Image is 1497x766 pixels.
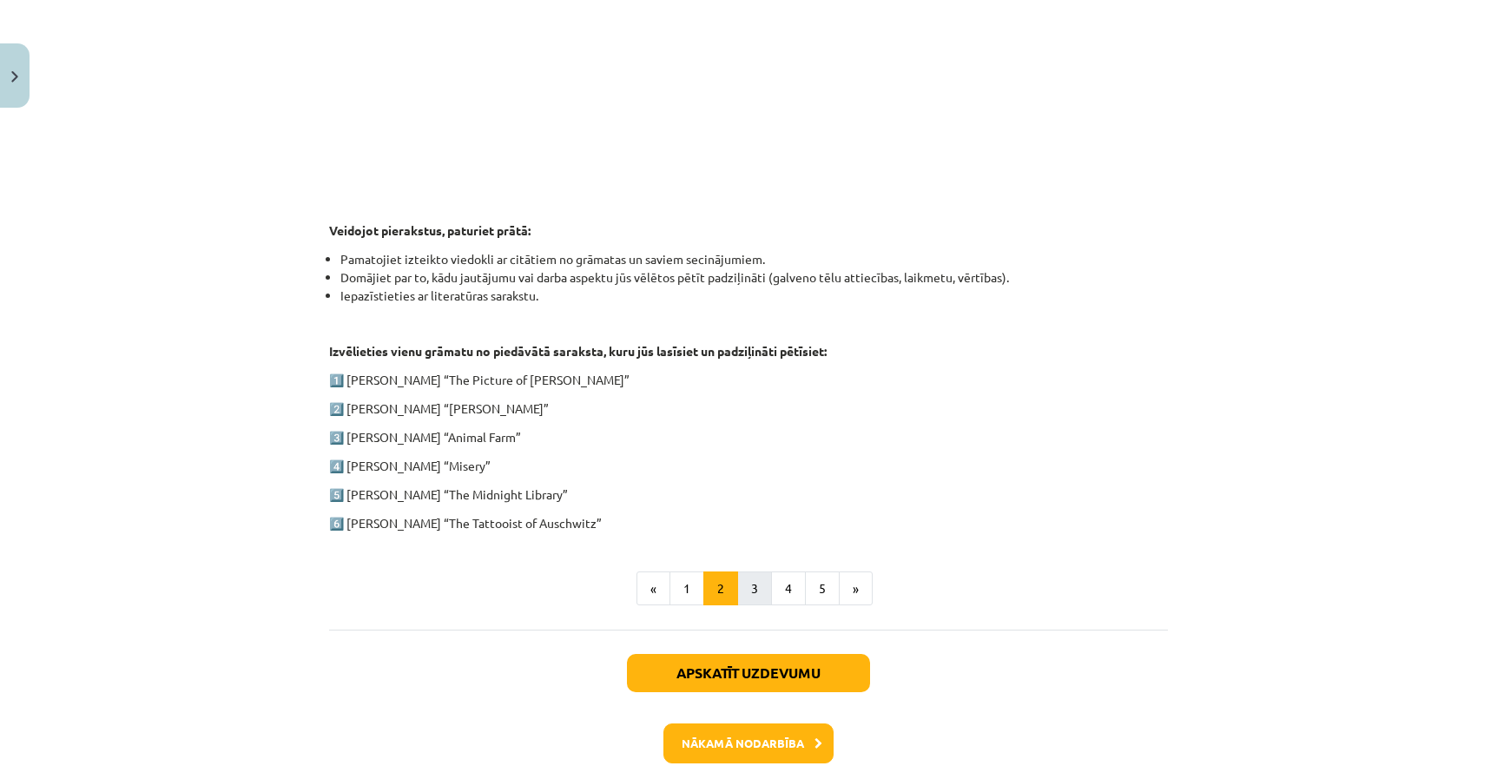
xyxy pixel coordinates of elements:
[340,268,1168,287] li: Domājiet par to, kādu jautājumu vai darba aspektu jūs vēlētos pētīt padziļināti (galveno tēlu att...
[329,571,1168,606] nav: Page navigation example
[839,571,873,606] button: »
[627,654,870,692] button: Apskatīt uzdevumu
[805,571,840,606] button: 5
[340,250,1168,268] li: Pamatojiet izteikto viedokli ar citātiem no grāmatas un saviem secinājumiem.
[663,723,834,763] button: Nākamā nodarbība
[669,571,704,606] button: 1
[329,485,1168,504] p: 5️⃣ [PERSON_NAME] “The Midnight Library”
[737,571,772,606] button: 3
[329,428,1168,446] p: 3️⃣ [PERSON_NAME] “Animal Farm”
[340,287,1168,305] li: Iepazīstieties ar literatūras sarakstu.
[329,400,1168,418] p: 2️⃣ [PERSON_NAME] “[PERSON_NAME]”
[329,343,827,359] strong: Izvēlieties vienu grāmatu no piedāvātā saraksta, kuru jūs lasīsiet un padziļināti pētīsiet:
[329,514,1168,532] p: 6️⃣ [PERSON_NAME] “The Tattooist of Auschwitz”
[329,457,1168,475] p: 4️⃣ [PERSON_NAME] “Misery”
[636,571,670,606] button: «
[703,571,738,606] button: 2
[771,571,806,606] button: 4
[329,222,531,238] strong: Veidojot pierakstus, paturiet prātā:
[329,371,1168,389] p: 1️⃣ [PERSON_NAME] “The Picture of [PERSON_NAME]”
[11,71,18,83] img: icon-close-lesson-0947bae3869378f0d4975bcd49f059093ad1ed9edebbc8119c70593378902aed.svg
